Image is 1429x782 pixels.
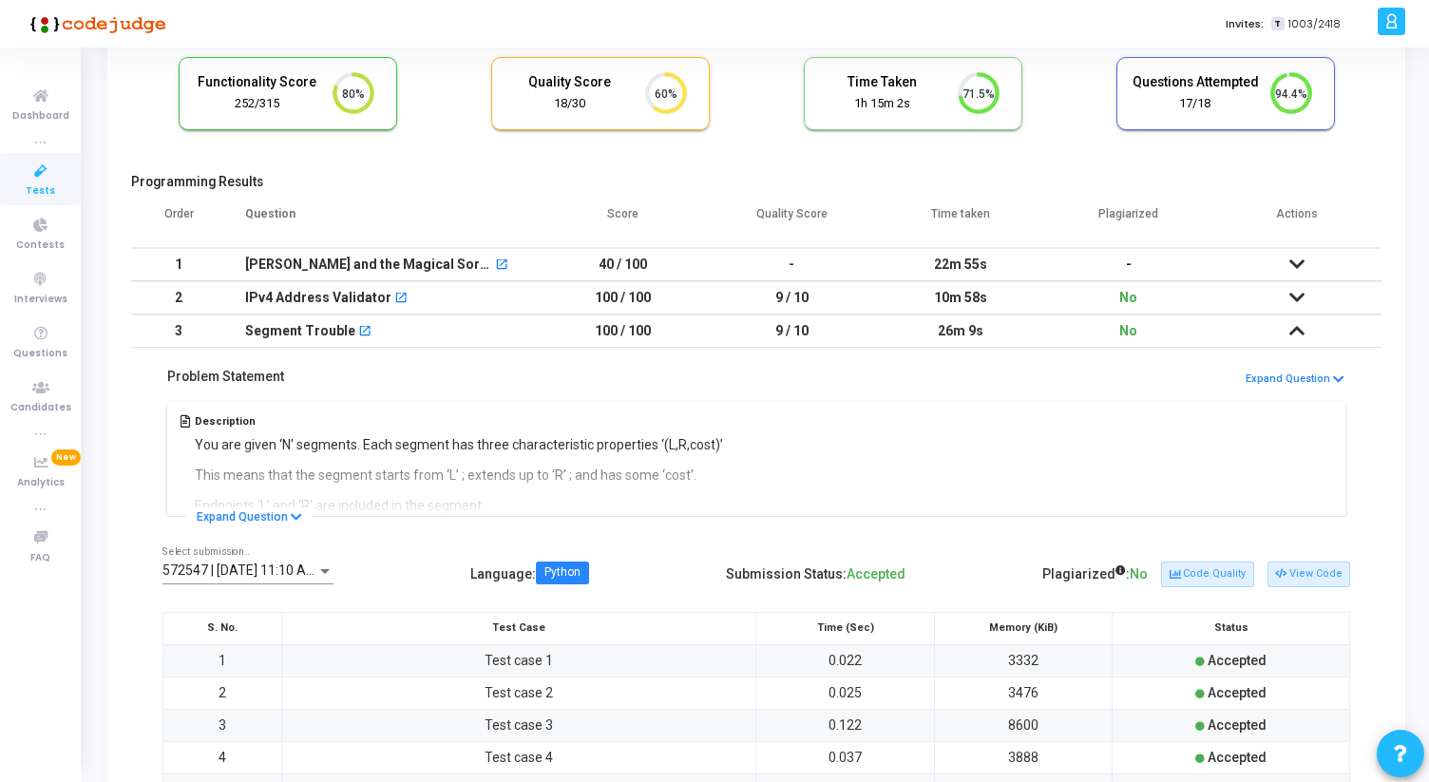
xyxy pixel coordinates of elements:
[1119,323,1137,338] span: No
[186,507,313,526] button: Expand Question
[1161,562,1253,586] button: Code Quality
[281,709,756,741] td: Test case 3
[131,281,226,315] td: 2
[163,612,282,644] th: S. No.
[1208,653,1267,668] span: Accepted
[707,315,875,348] td: 9 / 10
[819,95,946,113] div: 1h 15m 2s
[506,74,634,90] h5: Quality Score
[1245,371,1345,389] button: Expand Question
[162,563,391,578] span: 572547 | [DATE] 11:10 AM IST (Best) P
[847,566,905,582] span: Accepted
[13,346,67,362] span: Questions
[1213,195,1381,248] th: Actions
[131,195,226,248] th: Order
[1226,16,1264,32] label: Invites:
[1288,16,1341,32] span: 1003/2418
[707,281,875,315] td: 9 / 10
[934,644,1112,677] td: 3332
[726,559,905,590] div: Submission Status:
[1208,717,1267,733] span: Accepted
[394,293,408,306] mat-icon: open_in_new
[506,95,634,113] div: 18/30
[51,449,81,466] span: New
[756,677,934,709] td: 0.025
[167,369,284,385] h5: Problem Statement
[934,741,1112,773] td: 3888
[131,174,1381,190] h5: Programming Results
[1044,195,1212,248] th: Plagiarized
[934,677,1112,709] td: 3476
[281,741,756,773] td: Test case 4
[819,74,946,90] h5: Time Taken
[281,612,756,644] th: Test Case
[281,644,756,677] td: Test case 1
[17,475,65,491] span: Analytics
[876,315,1044,348] td: 26m 9s
[194,74,321,90] h5: Functionality Score
[12,108,69,124] span: Dashboard
[281,677,756,709] td: Test case 2
[1208,685,1267,700] span: Accepted
[16,238,65,254] span: Contests
[876,248,1044,281] td: 22m 55s
[1208,750,1267,765] span: Accepted
[1132,95,1259,113] div: 17/18
[194,95,321,113] div: 252/315
[539,248,707,281] td: 40 / 100
[756,741,934,773] td: 0.037
[163,677,282,709] td: 2
[195,435,1051,455] p: You are given ‘N’ segments. Each segment has three characteristic properties ‘(L,R,cost)’
[539,281,707,315] td: 100 / 100
[1267,562,1350,586] button: View Code
[876,281,1044,315] td: 10m 58s
[756,612,934,644] th: Time (Sec)
[470,559,589,590] div: Language :
[934,709,1112,741] td: 8600
[495,259,508,273] mat-icon: open_in_new
[245,315,355,347] div: Segment Trouble
[1130,566,1148,582] span: No
[10,400,71,416] span: Candidates
[163,644,282,677] td: 1
[358,326,372,339] mat-icon: open_in_new
[1113,612,1350,644] th: Status
[226,195,539,248] th: Question
[14,292,67,308] span: Interviews
[539,195,707,248] th: Score
[707,195,875,248] th: Quality Score
[876,195,1044,248] th: Time taken
[1126,257,1132,272] span: -
[756,709,934,741] td: 0.122
[163,741,282,773] td: 4
[131,315,226,348] td: 3
[195,415,1051,428] h5: Description
[1042,559,1148,590] div: Plagiarized :
[245,282,391,314] div: IPv4 Address Validator
[934,612,1112,644] th: Memory (KiB)
[1132,74,1259,90] h5: Questions Attempted
[544,567,581,579] div: Python
[26,183,55,200] span: Tests
[163,709,282,741] td: 3
[30,550,50,566] span: FAQ
[756,644,934,677] td: 0.022
[245,249,492,280] div: [PERSON_NAME] and the Magical Sorting Stones
[24,5,166,43] img: logo
[131,248,226,281] td: 1
[707,248,875,281] td: -
[1119,290,1137,305] span: No
[1271,17,1284,31] span: T
[539,315,707,348] td: 100 / 100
